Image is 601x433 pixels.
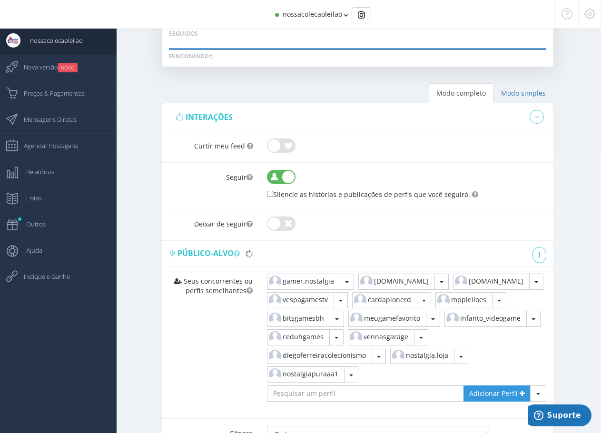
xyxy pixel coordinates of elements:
[267,292,334,308] button: vespagamestv
[429,83,493,103] a: Modo completo
[267,311,283,326] img: default_instagram_user.jpg
[267,367,283,382] img: default_instagram_user.jpg
[358,11,365,19] img: Instagram_simple_icon.svg
[358,274,435,290] button: [DOMAIN_NAME]
[17,160,54,184] span: Relatórios
[14,108,77,131] span: Mensagens Diretas
[267,330,283,345] img: default_instagram_user.jpg
[348,311,426,327] button: meugamefavorito
[177,248,253,258] span: Público-alvo
[348,330,364,345] img: default_instagram_user.jpg
[169,30,198,38] small: Seguidos
[14,134,78,157] span: Agendar Postagens
[453,274,530,290] button: [DOMAIN_NAME]
[267,189,470,199] label: Silencie as histórias e publicações de perfis que você seguirá.
[453,274,469,289] img: default_instagram_user.jpg
[348,329,414,345] button: vennasgarage
[493,83,553,103] a: Modo simples
[267,274,340,290] button: gamer.nostalgia
[359,274,374,289] img: default_instagram_user.jpg
[14,81,85,105] span: Preços & Pagamentos
[267,329,330,345] button: ceduhgames
[194,141,245,150] span: Curtir meu feed
[528,404,591,428] iframe: Abre um widget para que você possa encontrar mais informações
[435,292,493,308] button: mppleiloes
[58,63,78,72] small: NOVO
[352,7,371,23] div: Basic example
[209,54,214,59] img: loader.gif
[353,293,368,308] img: default_instagram_user.jpg
[14,265,70,288] span: Indique e Ganhe
[246,250,253,258] img: loader.gif
[463,385,531,402] a: Adicionar Perfil
[17,212,46,236] span: Outros
[184,276,253,295] span: Seus concorrentes ou perfis semelhantes
[14,55,78,79] span: Nova versão
[17,238,42,262] span: Ajuda
[436,293,451,308] img: default_instagram_user.jpg
[349,311,364,326] img: default_instagram_user.jpg
[267,293,283,308] img: default_instagram_user.jpg
[20,29,83,52] span: nossacolecaoleilao
[391,348,406,364] img: default_instagram_user.jpg
[267,348,372,364] button: diegoferreiracolecionismo
[169,52,214,60] div: Funcionando
[267,366,345,383] button: nostalgiapuraaa1
[469,389,518,398] span: Adicionar Perfil
[390,348,454,364] button: nostalgia.loja
[162,210,260,229] label: Deixar de seguir
[186,112,233,122] span: interações
[267,274,283,289] img: default_instagram_user.jpg
[267,311,330,327] button: bitsgamesbh
[283,10,342,19] span: nossacolecaoleilao
[267,348,283,364] img: default_instagram_user.jpg
[444,311,527,327] button: infanto_videogame
[352,292,417,308] button: cardapionerd
[162,163,260,182] label: Seguir
[17,186,42,210] span: Listas
[6,33,20,48] img: User Image
[267,385,464,402] input: Pesquisar um perfil
[445,311,460,326] img: default_instagram_user.jpg
[267,191,273,197] input: Silencie as histórias e publicações de perfis que você seguirá.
